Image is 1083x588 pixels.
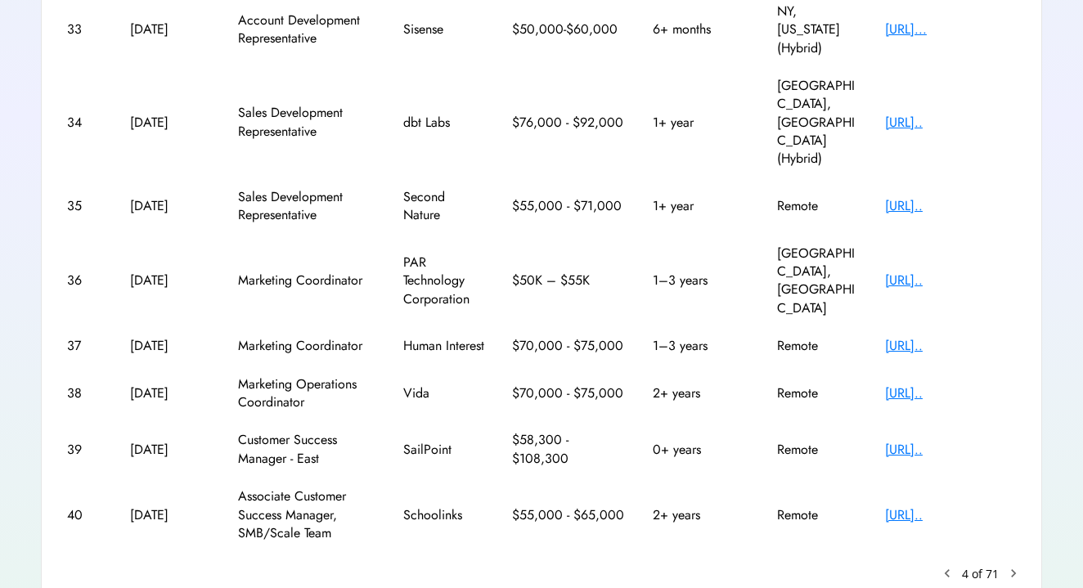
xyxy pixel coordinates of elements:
[653,441,751,459] div: 0+ years
[885,441,1016,459] div: [URL]..
[130,337,212,355] div: [DATE]
[67,272,104,290] div: 36
[885,272,1016,290] div: [URL]..
[403,114,485,132] div: dbt Labs
[67,506,104,524] div: 40
[130,506,212,524] div: [DATE]
[403,254,485,308] div: PAR Technology Corporation
[403,337,485,355] div: Human Interest
[512,384,627,402] div: $70,000 - $75,000
[962,566,999,582] div: 4 of 71
[777,384,859,402] div: Remote
[67,197,104,215] div: 35
[67,20,104,38] div: 33
[777,441,859,459] div: Remote
[885,506,1016,524] div: [URL]..
[512,197,627,215] div: $55,000 - $71,000
[653,384,751,402] div: 2+ years
[67,114,104,132] div: 34
[67,337,104,355] div: 37
[653,337,751,355] div: 1–3 years
[512,114,627,132] div: $76,000 - $92,000
[777,337,859,355] div: Remote
[238,188,377,225] div: Sales Development Representative
[238,337,377,355] div: Marketing Coordinator
[130,272,212,290] div: [DATE]
[512,20,627,38] div: $50,000-$60,000
[130,114,212,132] div: [DATE]
[238,375,377,412] div: Marketing Operations Coordinator
[1005,565,1022,581] button: chevron_right
[653,197,751,215] div: 1+ year
[238,487,377,542] div: Associate Customer Success Manager, SMB/Scale Team
[939,565,955,581] button: keyboard_arrow_left
[67,441,104,459] div: 39
[512,272,627,290] div: $50K – $55K
[777,245,859,318] div: [GEOGRAPHIC_DATA], [GEOGRAPHIC_DATA]
[885,20,1016,38] div: [URL]...
[403,441,485,459] div: SailPoint
[653,20,751,38] div: 6+ months
[130,197,212,215] div: [DATE]
[777,506,859,524] div: Remote
[238,431,377,468] div: Customer Success Manager - East
[777,77,859,168] div: [GEOGRAPHIC_DATA], [GEOGRAPHIC_DATA] (Hybrid)
[777,197,859,215] div: Remote
[653,272,751,290] div: 1–3 years
[512,337,627,355] div: $70,000 - $75,000
[885,114,1016,132] div: [URL]..
[777,2,859,57] div: NY, [US_STATE] (Hybrid)
[653,506,751,524] div: 2+ years
[885,197,1016,215] div: [URL]..
[238,272,377,290] div: Marketing Coordinator
[512,431,627,468] div: $58,300 - $108,300
[403,506,485,524] div: Schoolinks
[653,114,751,132] div: 1+ year
[403,20,485,38] div: Sisense
[130,384,212,402] div: [DATE]
[403,384,485,402] div: Vida
[130,20,212,38] div: [DATE]
[238,11,377,48] div: Account Development Representative
[512,506,627,524] div: $55,000 - $65,000
[67,384,104,402] div: 38
[238,104,377,141] div: Sales Development Representative
[885,384,1016,402] div: [URL]..
[403,188,485,225] div: Second Nature
[130,441,212,459] div: [DATE]
[885,337,1016,355] div: [URL]..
